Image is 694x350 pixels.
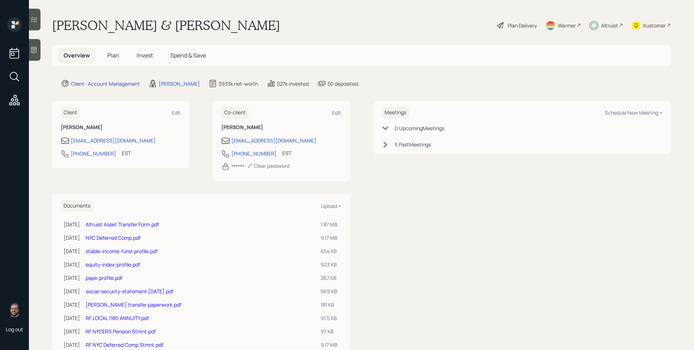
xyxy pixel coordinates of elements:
div: Upload + [321,202,341,209]
img: james-distasi-headshot.png [7,303,22,317]
div: [EMAIL_ADDRESS][DOMAIN_NAME] [71,137,156,144]
div: [DATE] [64,328,80,335]
h6: Client [61,107,80,119]
div: 267 KB [321,274,338,282]
div: [DATE] [64,287,80,295]
h6: [PERSON_NAME] [221,124,341,131]
div: $933k net-worth [219,80,258,87]
h6: Co-client [221,107,249,119]
div: EST [122,149,131,157]
div: [DATE] [64,341,80,349]
a: [PERSON_NAME] transfer paperwork.pdf [86,301,181,308]
div: 97 KB [321,328,338,335]
a: Altruist Asset Transfer Form.pdf [86,221,159,228]
span: Plan [107,51,119,59]
div: 503 KB [321,261,338,268]
a: RF NYC Deferred Comp Stmnt.pdf [86,341,163,348]
div: EST [282,149,291,157]
a: social-security-statement [DATE].pdf [86,288,173,295]
div: [DATE] [64,314,80,322]
a: equity-index-profile.pdf [86,261,140,268]
div: Clear password [247,162,290,169]
h6: [PERSON_NAME] [61,124,181,131]
span: Overview [64,51,90,59]
div: [PHONE_NUMBER] [71,150,116,157]
div: Kustomer [643,22,666,29]
div: Client · Account Management [71,80,140,87]
div: Edit [332,109,341,116]
a: RF NYCERS Pension Stmnt.pdf [86,328,156,335]
div: [DATE] [64,301,80,308]
h6: Meetings [382,107,409,119]
h1: [PERSON_NAME] & [PERSON_NAME] [52,17,280,33]
div: 9.17 MB [321,234,338,242]
div: [EMAIL_ADDRESS][DOMAIN_NAME] [231,137,316,144]
div: Schedule New Meeting + [605,109,662,116]
div: 91.5 KB [321,314,338,322]
a: NYC Deferred Comp.pdf [86,234,141,241]
div: [DATE] [64,261,80,268]
div: [DATE] [64,221,80,228]
div: [PERSON_NAME] [159,80,200,87]
div: 1.87 MB [321,221,338,228]
div: [DATE] [64,274,80,282]
div: 181 KB [321,301,338,308]
div: [DATE] [64,247,80,255]
div: 9.17 MB [321,341,338,349]
div: Warmer [558,22,576,29]
div: [PHONE_NUMBER] [231,150,277,157]
div: 569 KB [321,287,338,295]
div: Edit [172,109,181,116]
a: stable-income-fund-profile.pdf [86,248,158,255]
a: RF LOCAL 1180 ANNUITY.pdf [86,315,149,321]
div: $27k invested [277,80,309,87]
div: 0 Upcoming Meeting s [395,124,444,132]
a: paps-profile.pdf [86,274,123,281]
div: 5 Past Meeting s [395,141,431,148]
span: Spend & Save [170,51,206,59]
div: 654 KB [321,247,338,255]
div: $0 deposited [327,80,358,87]
div: Plan Delivery [508,22,537,29]
div: [DATE] [64,234,80,242]
div: Altruist [601,22,618,29]
h6: Documents [61,200,93,212]
div: Log out [6,326,23,333]
span: Invest [137,51,153,59]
